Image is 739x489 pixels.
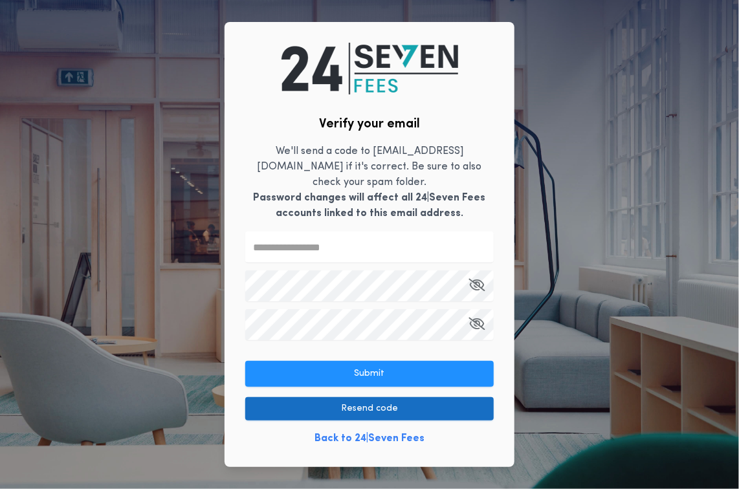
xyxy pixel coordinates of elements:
h2: Verify your email [319,115,420,133]
button: Submit [245,361,494,387]
img: logo [281,43,458,94]
a: Back to 24|Seven Fees [314,431,425,446]
b: Password changes will affect all 24|Seven Fees accounts linked to this email address. [254,193,486,219]
p: We'll send a code to [EMAIL_ADDRESS][DOMAIN_NAME] if it's correct. Be sure to also check your spa... [245,144,494,221]
button: Resend code [245,397,494,420]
